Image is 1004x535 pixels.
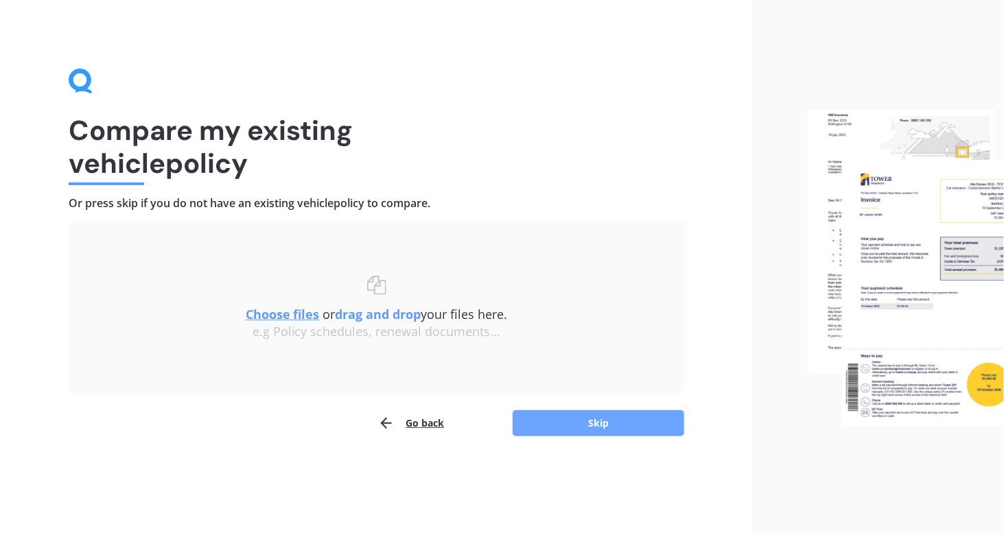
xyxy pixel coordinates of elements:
div: e.g Policy schedules, renewal documents... [96,324,657,340]
h1: Compare my existing vehicle policy [69,114,684,180]
u: Choose files [246,306,320,322]
b: drag and drop [336,306,421,322]
img: files.webp [808,109,1004,425]
button: Go back [378,409,444,437]
span: or your files here. [246,306,508,322]
button: Skip [513,410,684,436]
h4: Or press skip if you do not have an existing vehicle policy to compare. [69,196,684,211]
